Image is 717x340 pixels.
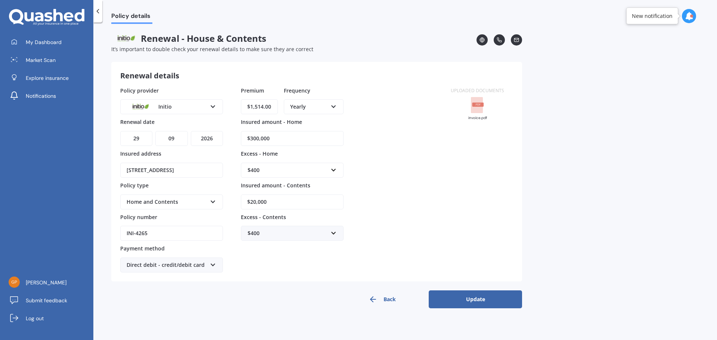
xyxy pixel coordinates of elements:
span: Payment method [120,245,165,252]
span: Policy type [120,182,149,189]
span: Policy provider [120,87,159,94]
a: [PERSON_NAME] [6,275,93,290]
input: Enter amount [241,194,344,209]
h3: Renewal details [120,71,179,81]
span: Log out [26,315,44,322]
a: Market Scan [6,53,93,68]
span: Excess - Contents [241,213,286,220]
span: Excess - Home [241,150,278,157]
span: Explore insurance [26,74,69,82]
span: [PERSON_NAME] [26,279,66,286]
a: Notifications [6,88,93,103]
span: Insured address [120,150,161,157]
span: Insured amount - Home [241,118,302,125]
img: Initio.webp [127,102,154,112]
span: Renewal - House & Contents [111,33,477,44]
div: New notification [632,12,673,20]
span: Insured amount - Contents [241,182,310,189]
button: Back [335,290,429,308]
div: Home and Contents [127,198,207,206]
span: Premium [241,87,264,94]
div: Direct debit - credit/debit card [127,261,207,269]
div: invoice.pdf [459,116,496,120]
div: $400 [248,229,328,237]
span: Renewal date [120,118,155,125]
label: Uploaded documents [451,87,504,94]
a: Log out [6,311,93,326]
img: dbe44f9218db07dacc7d42ed0f4d7db2 [9,277,20,288]
input: Enter amount [241,131,344,146]
div: $400 [248,166,328,174]
span: Notifications [26,92,56,100]
div: Initio [127,103,207,111]
span: Policy number [120,213,157,220]
input: Enter address [120,163,223,178]
span: Market Scan [26,56,56,64]
input: Enter amount [241,99,278,114]
span: Submit feedback [26,297,67,304]
a: Explore insurance [6,71,93,85]
a: Submit feedback [6,293,93,308]
span: My Dashboard [26,38,62,46]
div: Yearly [290,103,328,111]
a: My Dashboard [6,35,93,50]
button: Update [429,290,522,308]
span: Policy details [111,12,152,22]
img: Initio.webp [111,33,141,44]
input: Enter policy number [120,226,223,241]
span: Frequency [284,87,310,94]
span: It’s important to double check your renewal details to make sure they are correct [111,46,313,53]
